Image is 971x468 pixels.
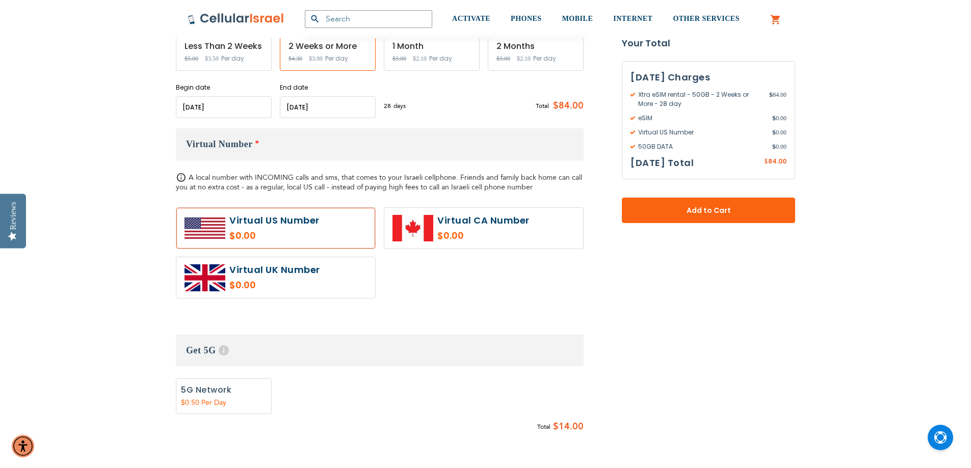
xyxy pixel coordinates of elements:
span: OTHER SERVICES [673,15,740,22]
span: $ [769,90,773,99]
span: $5.00 [185,55,198,62]
span: Total [537,422,550,432]
span: Total [536,101,549,111]
span: 0.00 [772,114,786,123]
span: $ [553,419,559,434]
img: Cellular Israel Logo [188,13,284,25]
span: MOBILE [562,15,593,22]
span: Add to Cart [655,205,762,216]
button: Add to Cart [622,198,795,223]
span: 0.00 [772,142,786,151]
span: 84.00 [768,157,786,166]
label: Begin date [176,83,272,92]
h3: Get 5G [176,335,584,366]
label: End date [280,83,376,92]
span: Per day [429,54,452,63]
span: $3.50 [205,55,219,62]
span: Virtual Number [186,139,253,149]
input: Search [305,10,432,28]
span: $ [772,114,776,123]
span: Per day [325,54,348,63]
span: $3.00 [392,55,406,62]
span: $ [772,142,776,151]
span: Xtra eSIM rental - 50GB - 2 Weeks or More - 28 day [631,90,769,108]
input: MM/DD/YYYY [176,96,272,118]
span: A local number with INCOMING calls and sms, that comes to your Israeli cellphone. Friends and fam... [176,173,582,192]
span: 28 [384,101,393,111]
span: $3.00 [496,55,510,62]
span: eSIM [631,114,772,123]
span: 84.00 [769,90,786,108]
span: 14.00 [559,419,584,434]
span: $2.10 [413,55,427,62]
span: $84.00 [549,98,584,114]
span: Virtual US Number [631,128,772,137]
div: 2 Weeks or More [288,42,367,51]
span: Per day [221,54,244,63]
span: $3.00 [309,55,323,62]
span: $ [772,128,776,137]
span: Per day [533,54,556,63]
span: INTERNET [613,15,652,22]
span: ACTIVATE [452,15,490,22]
strong: Your Total [622,36,795,51]
input: MM/DD/YYYY [280,96,376,118]
h3: [DATE] Total [631,155,694,171]
span: $ [764,157,768,167]
span: $4.30 [288,55,302,62]
span: 50GB DATA [631,142,772,151]
div: 1 Month [392,42,471,51]
div: Reviews [9,202,18,230]
h3: [DATE] Charges [631,70,786,85]
div: 2 Months [496,42,575,51]
span: $2.10 [517,55,531,62]
span: Help [219,345,229,355]
div: Less Than 2 Weeks [185,42,263,51]
div: Accessibility Menu [12,435,34,457]
span: 0.00 [772,128,786,137]
span: PHONES [511,15,542,22]
span: days [393,101,406,111]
